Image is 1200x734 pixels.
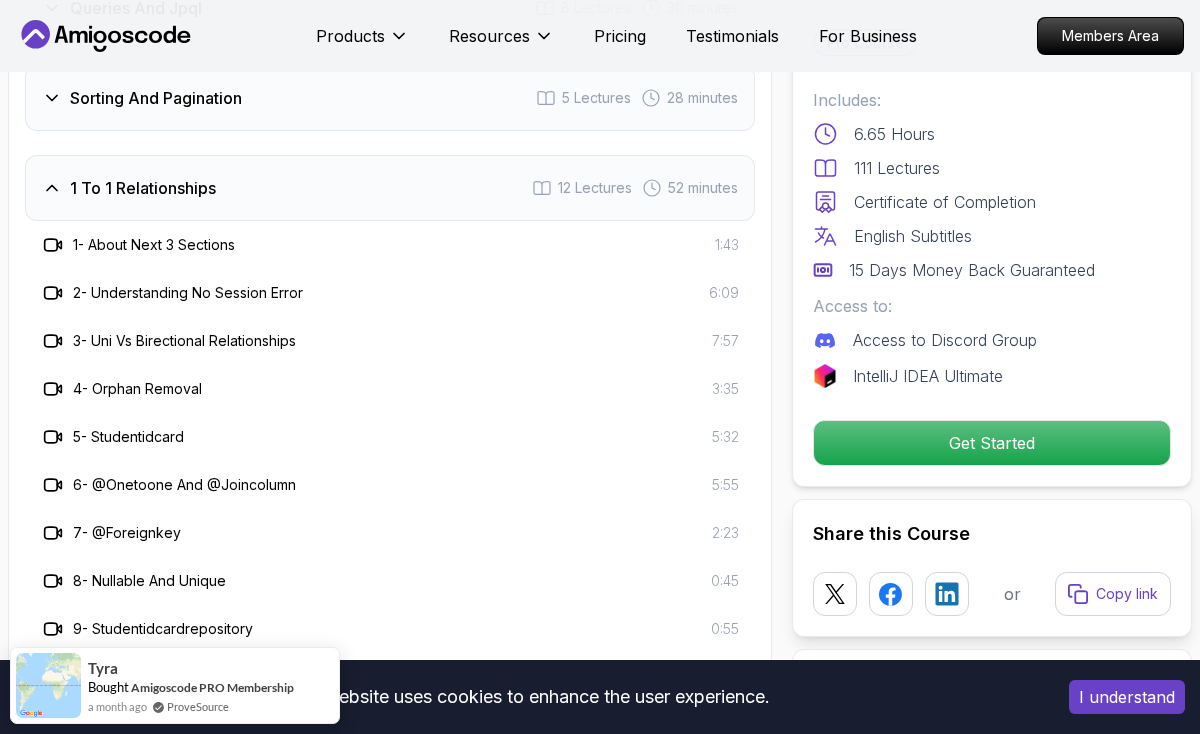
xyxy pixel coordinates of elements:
p: 6.65 Hours [854,122,935,146]
span: 2:23 [712,523,739,543]
h2: Share this Course [813,520,1171,548]
span: 3:35 [712,379,739,399]
span: a month ago [88,698,147,715]
div: This website uses cookies to enhance the user experience. [15,675,1039,719]
p: Members Area [1038,18,1183,54]
span: 1:43 [715,235,739,255]
p: Certificate of Completion [854,190,1036,214]
p: Get Started [814,421,1170,465]
h3: 7 - @Foreignkey [73,523,181,543]
p: Includes: [813,88,1171,112]
h3: 4 - Orphan Removal [73,379,202,399]
span: 12 Lectures [558,178,632,198]
span: 28 minutes [667,88,738,108]
span: Tyra [88,660,118,677]
a: ProveSource [167,698,229,715]
span: 5:32 [712,427,739,447]
img: provesource social proof notification image [16,653,81,718]
button: Accept cookies [1069,680,1185,714]
a: Testimonials [686,24,779,48]
h3: Sorting And Pagination [70,86,242,110]
p: 111 Lectures [854,156,940,180]
span: 52 minutes [668,178,738,198]
p: Copy link [1096,584,1158,604]
h3: 3 - Uni Vs Birectional Relationships [73,331,296,351]
p: Products [316,24,385,48]
p: Resources [449,24,530,48]
h3: 1 - About Next 3 Sections [73,235,235,255]
p: Access to Discord Group [853,328,1037,352]
span: 5:55 [712,475,739,495]
span: 0:55 [711,619,739,639]
button: Products [316,24,409,64]
button: Get Started [813,420,1171,466]
a: Amigoscode PRO Membership [131,680,294,695]
p: or [1004,582,1021,606]
img: jetbrains logo [813,364,837,388]
h3: 8 - Nullable And Unique [73,571,226,591]
a: Pricing [594,24,646,48]
p: IntelliJ IDEA Ultimate [853,364,1003,388]
button: Resources [449,24,554,64]
p: 15 Days Money Back Guaranteed [849,258,1095,282]
span: 0:45 [711,571,739,591]
span: 5 Lectures [562,88,631,108]
button: Sorting And Pagination5 Lectures 28 minutes [25,65,755,131]
a: Members Area [1037,17,1184,55]
button: 1 To 1 Relationships12 Lectures 52 minutes [25,155,755,221]
span: Bought [88,679,129,695]
button: Copy link [1055,572,1171,616]
span: 7:57 [712,331,739,351]
h3: 9 - Studentidcardrepository [73,619,253,639]
h3: 5 - Studentidcard [73,427,184,447]
h3: 1 To 1 Relationships [70,176,216,200]
p: English Subtitles [854,224,972,248]
p: Access to: [813,294,1171,318]
h3: 6 - @Onetoone And @Joincolumn [73,475,296,495]
span: 6:09 [709,283,739,303]
h3: 2 - Understanding No Session Error [73,283,303,303]
a: For Business [819,24,917,48]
